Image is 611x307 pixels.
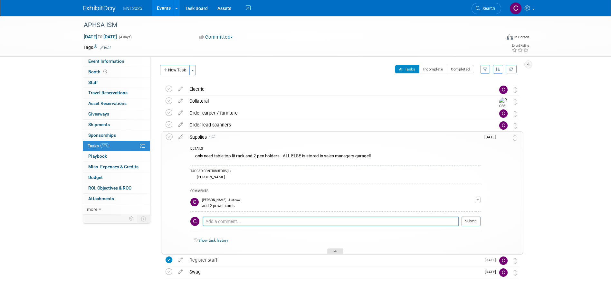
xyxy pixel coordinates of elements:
div: Order lead scanners [186,119,486,130]
span: Attachments [88,196,114,201]
span: ROI, Objectives & ROO [88,185,131,191]
div: TAGGED CONTRIBUTORS [190,169,481,174]
span: Booth [88,69,108,74]
span: Search [480,6,495,11]
img: Rose Bodin [499,98,509,120]
a: Refresh [506,65,517,73]
span: [DATE] [485,270,499,274]
div: Electric [186,84,486,95]
span: [PERSON_NAME] - Just now [202,198,240,202]
a: Edit [100,45,111,50]
a: ROI, Objectives & ROO [83,183,150,193]
span: Tasks [88,143,109,148]
a: edit [175,269,186,275]
div: Event Rating [511,44,529,47]
span: (1) [227,169,231,173]
span: Asset Reservations [88,101,127,106]
img: Colleen Mueller [510,2,522,14]
div: Event Format [463,33,530,43]
i: Move task [514,123,517,129]
button: Completed [447,65,474,73]
button: All Tasks [395,65,420,73]
span: Event Information [88,59,124,64]
a: Staff [83,78,150,88]
img: Colleen Mueller [499,121,508,130]
span: Travel Reservations [88,90,128,95]
a: Asset Reservations [83,98,150,109]
span: 14% [100,143,109,148]
a: Booth [83,67,150,77]
span: Sponsorships [88,133,116,138]
div: Swag [186,266,481,277]
a: Playbook [83,151,150,162]
img: ExhibitDay [83,5,116,12]
span: 1 [207,135,215,140]
a: Sponsorships [83,130,150,141]
span: more [87,207,97,212]
img: Rose Bodin [499,134,507,142]
img: Colleen Mueller [190,217,199,226]
span: [DATE] [484,135,499,139]
a: edit [175,122,186,128]
i: Move task [514,111,517,117]
button: Submit [462,217,481,226]
div: [PERSON_NAME] [195,175,225,179]
a: edit [175,110,186,116]
a: Show task history [198,238,228,243]
button: New Task [160,65,190,75]
div: DETAILS [190,146,481,152]
a: Event Information [83,56,150,67]
a: Budget [83,172,150,183]
span: to [97,34,103,39]
a: Travel Reservations [83,88,150,98]
img: Colleen Mueller [499,256,508,265]
img: Format-Inperson.png [507,34,513,40]
span: (4 days) [118,35,132,39]
a: edit [175,86,186,92]
a: edit [175,257,186,263]
i: Move task [514,99,517,105]
img: Colleen Mueller [499,86,508,94]
div: Supplies [186,132,481,143]
div: COMMENTS [190,188,481,195]
div: In-Person [514,35,529,40]
button: Committed [197,34,235,41]
span: Booth not reserved yet [102,69,108,74]
img: Colleen Mueller [190,198,199,206]
td: Toggle Event Tabs [137,215,150,223]
a: edit [175,134,186,140]
a: Misc. Expenses & Credits [83,162,150,172]
img: Colleen Mueller [499,109,508,118]
i: Move task [514,87,517,93]
button: Incomplete [419,65,447,73]
a: edit [175,98,186,104]
span: ENT2025 [123,6,142,11]
div: add 2 power cords [202,202,475,209]
i: Move task [514,258,517,264]
a: Attachments [83,194,150,204]
i: Move task [514,270,517,276]
span: Staff [88,80,98,85]
div: only need table top lit rack and 2 pen holders. ALL ELSE is stored in sales managers garage!! [190,152,481,162]
img: Colleen Mueller [499,268,508,277]
span: Budget [88,175,103,180]
span: [DATE] [485,258,499,262]
div: Order carpet / furniture [186,107,486,118]
a: Tasks14% [83,141,150,151]
div: Collateral [186,96,486,107]
span: Misc. Expenses & Credits [88,164,138,169]
div: APHSA ISM [81,19,492,31]
span: [DATE] [DATE] [83,34,117,40]
a: Search [472,3,501,14]
a: more [83,204,150,215]
a: Shipments [83,120,150,130]
div: Register staff [186,255,481,265]
td: Personalize Event Tab Strip [126,215,137,223]
span: Giveaways [88,111,109,116]
td: Tags [83,44,111,51]
a: Giveaways [83,109,150,119]
i: Move task [513,135,517,141]
span: Shipments [88,122,110,127]
span: Playbook [88,153,107,159]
